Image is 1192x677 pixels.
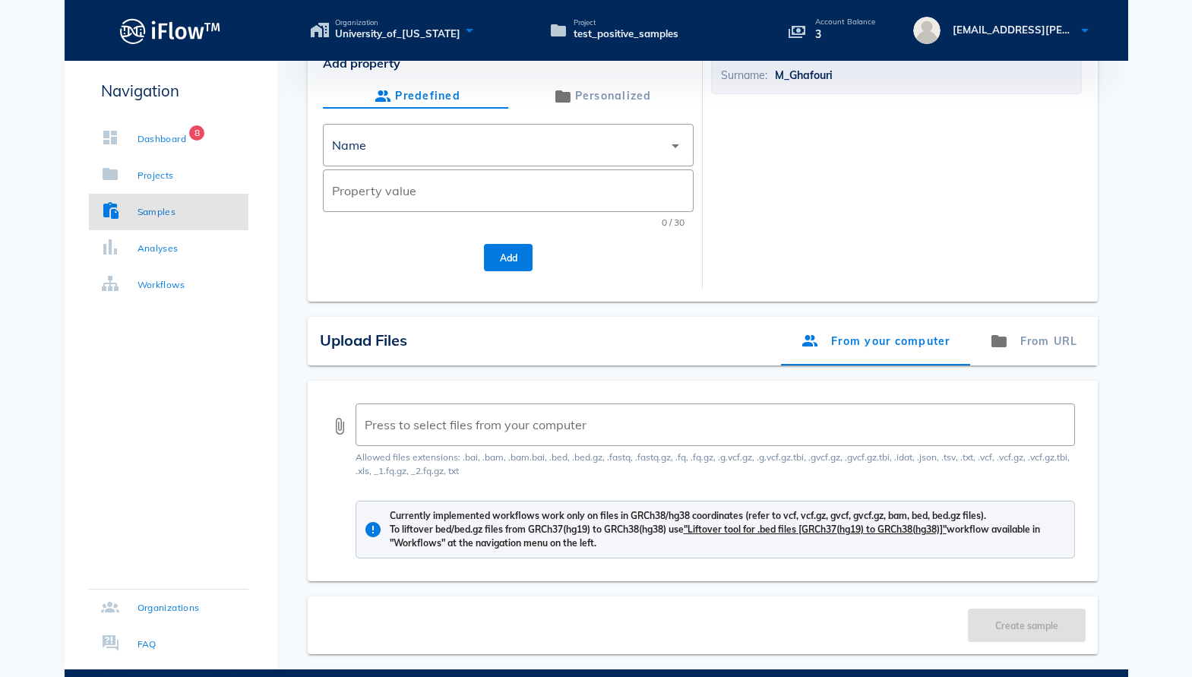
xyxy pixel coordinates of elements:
i: arrow_drop_down [666,137,685,155]
div: Samples [138,204,176,220]
div: Name [332,138,366,152]
div: Allowed files extensions: .bai, .bam, .bam.bai, .bed, .bed.gz, .fastq, .fastq.gz, .fq, .fq.gz, .g... [356,451,1083,478]
span: Organization [335,19,460,27]
span: University_of_[US_STATE] [335,27,460,42]
div: Workflows [138,277,185,293]
div: From URL [970,317,1098,365]
span: Surname: [721,68,767,82]
div: Predefined [371,84,460,109]
div: Currently implemented workflows work only on files in GRCh38/hg38 coordinates (refer to vcf, vcf.... [390,509,1067,550]
span: test_positive_samples [574,27,678,42]
p: Navigation [89,79,248,103]
div: Personalized [550,84,651,109]
button: Add [484,244,533,271]
div: 0 / 30 [662,218,685,229]
div: From your computer [781,317,970,365]
div: Organizations [138,600,200,615]
div: Dashboard [138,131,187,147]
div: Analyses [138,241,179,256]
span: Upload Files [320,331,407,350]
a: "Liftover tool for .bed files [GRCh37(hg19) to GRCh38(hg38)]" [684,524,947,535]
div: Name [323,124,694,166]
span: Add property [323,54,694,72]
span: M_Ghafouri [775,68,833,82]
div: FAQ [138,637,157,652]
p: 3 [815,26,876,43]
span: Badge [189,125,204,141]
a: Logo [65,14,277,48]
img: avatar.16069ca8.svg [913,17,941,44]
button: prepend icon [330,417,349,435]
span: Add [496,252,520,264]
div: Projects [138,168,174,183]
p: Account Balance [815,18,876,26]
span: Project [574,19,678,27]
